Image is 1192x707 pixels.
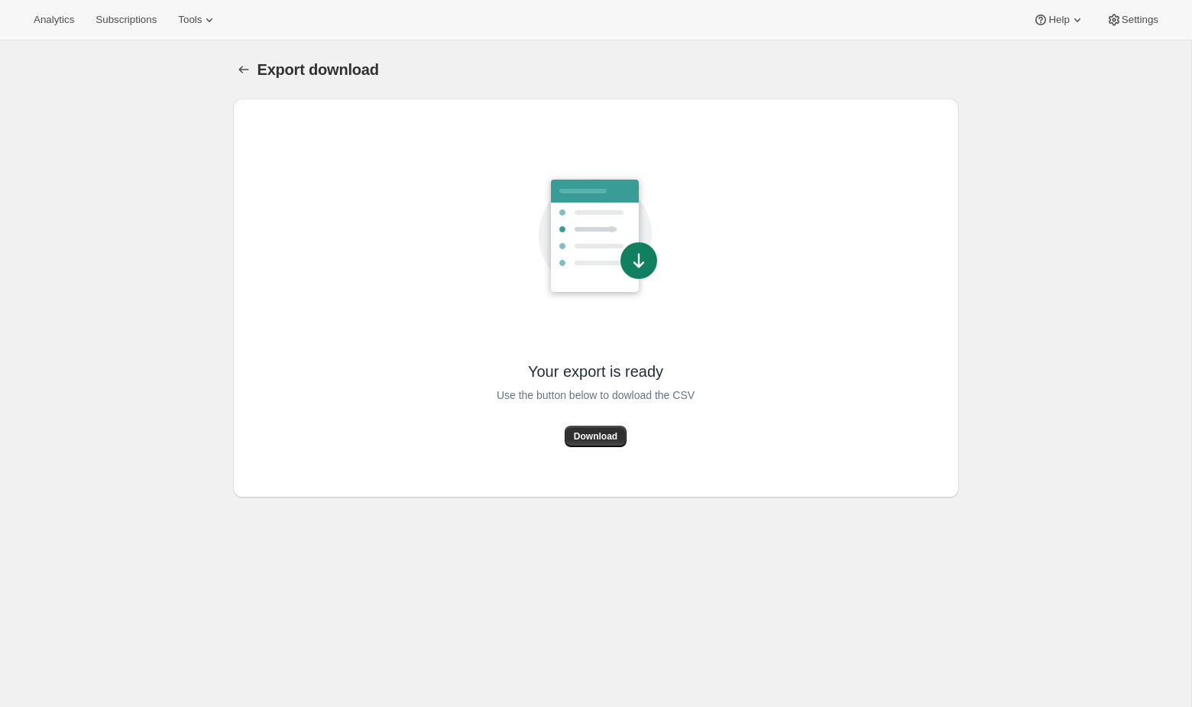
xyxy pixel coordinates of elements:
[178,14,202,26] span: Tools
[1048,14,1069,26] span: Help
[1122,14,1158,26] span: Settings
[258,61,379,78] span: Export download
[1024,9,1093,31] button: Help
[86,9,166,31] button: Subscriptions
[1097,9,1168,31] button: Settings
[96,14,157,26] span: Subscriptions
[169,9,226,31] button: Tools
[528,362,663,381] span: Your export is ready
[497,386,695,404] span: Use the button below to dowload the CSV
[233,59,254,80] button: Export download
[565,426,627,447] button: Download
[574,430,617,443] span: Download
[24,9,83,31] button: Analytics
[34,14,74,26] span: Analytics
